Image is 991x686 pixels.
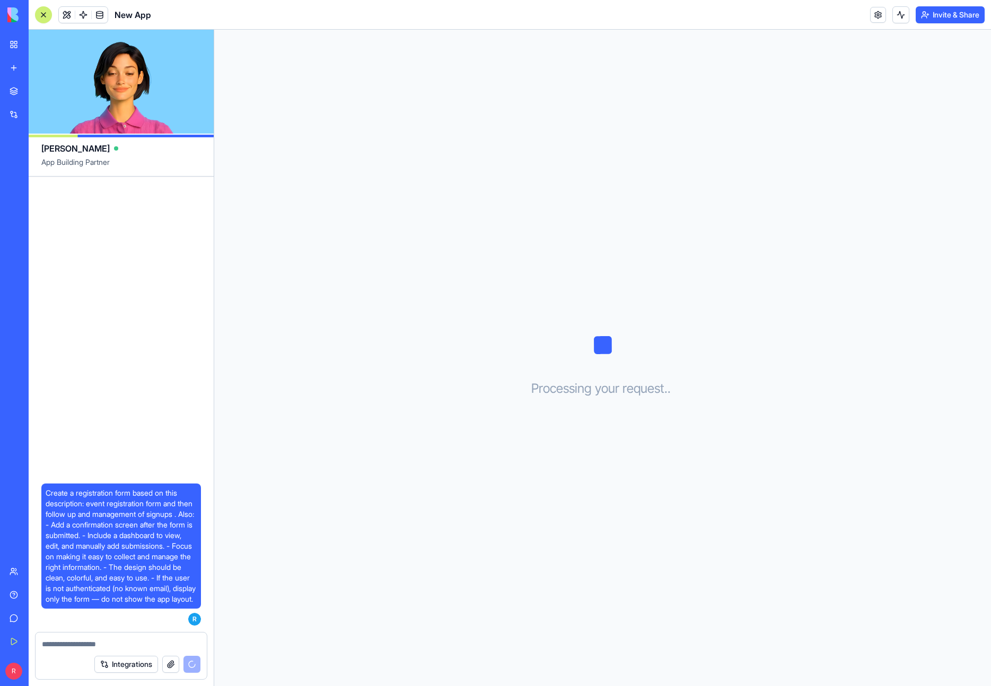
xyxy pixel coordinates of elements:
button: Invite & Share [916,6,985,23]
span: App Building Partner [41,157,201,176]
span: R [5,663,22,680]
span: New App [115,8,151,21]
span: . [668,380,671,397]
span: Create a registration form based on this description: event registration form and then follow up ... [46,488,197,604]
span: . [664,380,668,397]
h3: Processing your request [531,380,674,397]
img: logo [7,7,73,22]
button: Integrations [94,656,158,673]
span: R [188,613,201,626]
span: [PERSON_NAME] [41,142,110,155]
